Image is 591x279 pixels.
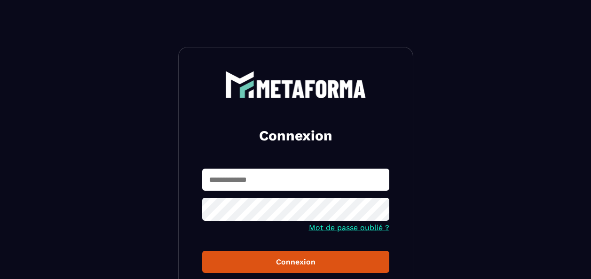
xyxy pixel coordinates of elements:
div: Connexion [210,257,382,266]
img: logo [225,71,366,98]
button: Connexion [202,251,389,273]
h2: Connexion [213,126,378,145]
a: Mot de passe oublié ? [309,223,389,232]
a: logo [202,71,389,98]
